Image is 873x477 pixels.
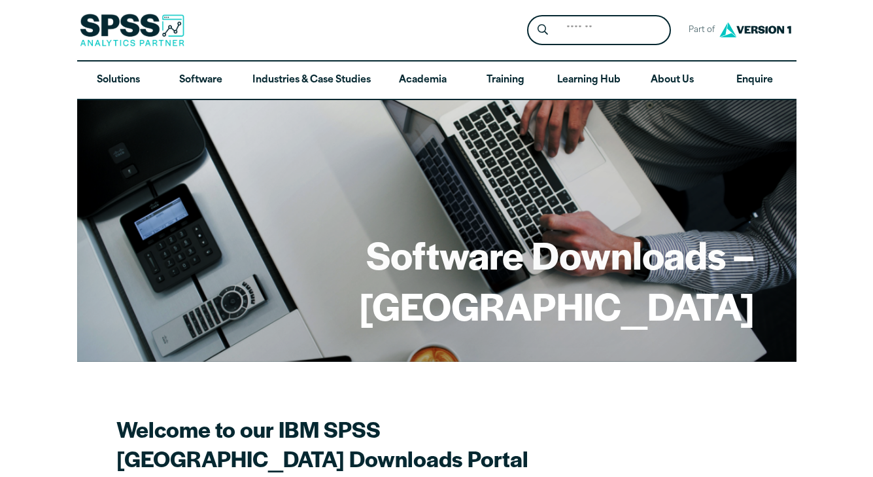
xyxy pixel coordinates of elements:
span: Part of [681,21,716,40]
form: Site Header Search Form [527,15,671,46]
button: Search magnifying glass icon [530,18,555,43]
nav: Desktop version of site main menu [77,62,796,99]
h2: Welcome to our IBM SPSS [GEOGRAPHIC_DATA] Downloads Portal [116,414,574,473]
a: Software [160,62,242,99]
h1: Software Downloads – [GEOGRAPHIC_DATA] [119,229,755,330]
a: About Us [631,62,713,99]
img: Version1 Logo [716,18,795,42]
svg: Search magnifying glass icon [538,24,548,35]
a: Industries & Case Studies [242,62,381,99]
a: Training [464,62,546,99]
a: Solutions [77,62,160,99]
a: Enquire [713,62,796,99]
a: Academia [381,62,464,99]
a: Learning Hub [547,62,631,99]
img: SPSS Analytics Partner [80,14,184,46]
